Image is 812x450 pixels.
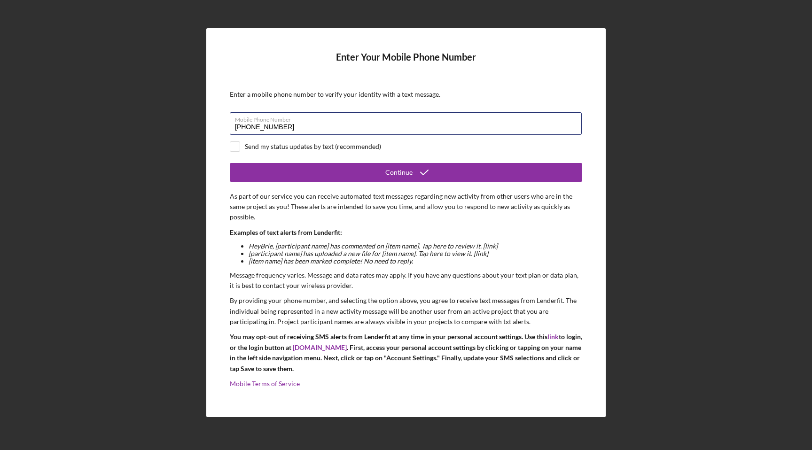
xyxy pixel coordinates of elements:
li: [item name] has been marked complete! No need to reply. [249,257,582,265]
label: Mobile Phone Number [235,113,582,123]
p: By providing your phone number, and selecting the option above, you agree to receive text message... [230,295,582,327]
p: You may opt-out of receiving SMS alerts from Lenderfit at any time in your personal account setti... [230,332,582,374]
button: Continue [230,163,582,182]
a: [DOMAIN_NAME] [293,343,347,351]
p: Message frequency varies. Message and data rates may apply. If you have any questions about your ... [230,270,582,291]
h4: Enter Your Mobile Phone Number [230,52,582,77]
a: Mobile Terms of Service [230,380,300,388]
p: Examples of text alerts from Lenderfit: [230,227,582,238]
a: link [547,333,559,341]
p: As part of our service you can receive automated text messages regarding new activity from other ... [230,191,582,223]
div: Continue [385,163,413,182]
li: [participant name] has uploaded a new file for [item name]. Tap here to view it. [link] [249,250,582,257]
li: Hey Brie , [participant name] has commented on [item name]. Tap here to review it. [link] [249,242,582,250]
div: Enter a mobile phone number to verify your identity with a text message. [230,91,582,98]
div: Send my status updates by text (recommended) [245,143,381,150]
